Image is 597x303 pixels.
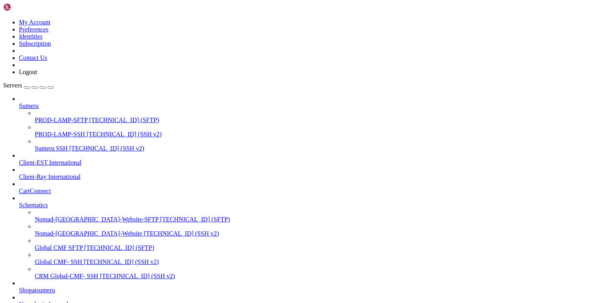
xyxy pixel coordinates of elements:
[84,258,159,265] span: [TECHNICAL_ID] (SSH v2)
[35,266,594,280] li: CRM Global-CMF- SSH [TECHNICAL_ID] (SSH v2)
[3,82,54,89] a: Servers
[19,180,594,195] li: CartConnect
[35,124,594,138] li: PROD-LAMP-SSH [TECHNICAL_ID] (SSH v2)
[19,159,594,166] a: Client-EST International
[19,173,81,180] span: Client-Ray International
[19,188,51,194] span: CartConnect
[19,166,594,180] li: Client-Ray International
[35,273,594,280] a: CRM Global-CMF- SSH [TECHNICAL_ID] (SSH v2)
[35,258,594,266] a: Global CMF- SSH [TECHNICAL_ID] (SSH v2)
[35,244,83,251] span: Global CMF SFTP
[19,102,39,109] span: Sumeru
[19,19,51,26] a: My Account
[19,95,594,152] li: Sumeru
[19,33,43,40] a: Identities
[19,159,81,166] span: Client-EST International
[35,117,88,123] span: PROD-LAMP-SFTP
[35,209,594,223] li: Nomad-[GEOGRAPHIC_DATA]-Website-SFTP [TECHNICAL_ID] (SFTP)
[35,145,68,152] span: Sumeru SSH
[35,216,158,223] span: Nomad-[GEOGRAPHIC_DATA]-Website-SFTP
[3,82,22,89] span: Servers
[89,117,159,123] span: [TECHNICAL_ID] (SFTP)
[19,173,594,180] a: Client-Ray International
[19,202,594,209] a: Schematics
[35,237,594,251] li: Global CMF SFTP [TECHNICAL_ID] (SFTP)
[19,69,37,75] a: Logout
[35,145,594,152] a: Sumeru SSH [TECHNICAL_ID] (SSH v2)
[69,145,144,152] span: [TECHNICAL_ID] (SSH v2)
[35,131,85,138] span: PROD-LAMP-SSH
[144,230,219,237] span: [TECHNICAL_ID] (SSH v2)
[19,280,594,294] li: Shopatsumeru
[100,273,175,279] span: [TECHNICAL_ID] (SSH v2)
[19,40,51,47] a: Subscription
[35,230,594,237] a: Nomad-[GEOGRAPHIC_DATA]-Website [TECHNICAL_ID] (SSH v2)
[19,102,594,110] a: Sumeru
[35,273,98,279] span: CRM Global-CMF- SSH
[86,131,161,138] span: [TECHNICAL_ID] (SSH v2)
[19,287,55,294] span: Shopatsumeru
[19,188,594,195] a: CartConnect
[19,152,594,166] li: Client-EST International
[35,216,594,223] a: Nomad-[GEOGRAPHIC_DATA]-Website-SFTP [TECHNICAL_ID] (SFTP)
[35,110,594,124] li: PROD-LAMP-SFTP [TECHNICAL_ID] (SFTP)
[19,202,48,208] span: Schematics
[160,216,230,223] span: [TECHNICAL_ID] (SFTP)
[84,244,154,251] span: [TECHNICAL_ID] (SFTP)
[35,230,142,237] span: Nomad-[GEOGRAPHIC_DATA]-Website
[19,195,594,280] li: Schematics
[3,3,49,11] img: Shellngn
[35,117,594,124] a: PROD-LAMP-SFTP [TECHNICAL_ID] (SFTP)
[35,251,594,266] li: Global CMF- SSH [TECHNICAL_ID] (SSH v2)
[35,131,594,138] a: PROD-LAMP-SSH [TECHNICAL_ID] (SSH v2)
[35,244,594,251] a: Global CMF SFTP [TECHNICAL_ID] (SFTP)
[19,287,594,294] a: Shopatsumeru
[19,54,47,61] a: Contact Us
[35,138,594,152] li: Sumeru SSH [TECHNICAL_ID] (SSH v2)
[19,26,49,33] a: Preferences
[35,223,594,237] li: Nomad-[GEOGRAPHIC_DATA]-Website [TECHNICAL_ID] (SSH v2)
[35,258,82,265] span: Global CMF- SSH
